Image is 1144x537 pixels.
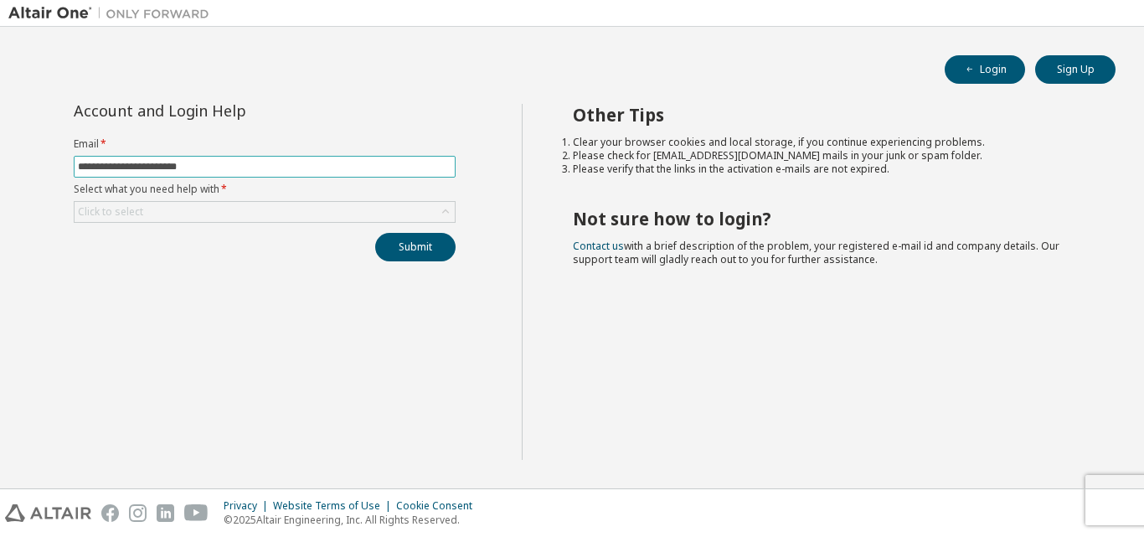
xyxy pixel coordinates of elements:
div: Website Terms of Use [273,499,396,513]
img: youtube.svg [184,504,209,522]
a: Contact us [573,239,624,253]
label: Select what you need help with [74,183,456,196]
div: Account and Login Help [74,104,379,117]
div: Cookie Consent [396,499,482,513]
button: Sign Up [1035,55,1116,84]
span: with a brief description of the problem, your registered e-mail id and company details. Our suppo... [573,239,1059,266]
img: linkedin.svg [157,504,174,522]
img: facebook.svg [101,504,119,522]
li: Please verify that the links in the activation e-mails are not expired. [573,163,1086,176]
h2: Other Tips [573,104,1086,126]
div: Click to select [78,205,143,219]
label: Email [74,137,456,151]
li: Clear your browser cookies and local storage, if you continue experiencing problems. [573,136,1086,149]
div: Privacy [224,499,273,513]
li: Please check for [EMAIL_ADDRESS][DOMAIN_NAME] mails in your junk or spam folder. [573,149,1086,163]
div: Click to select [75,202,455,222]
button: Submit [375,233,456,261]
button: Login [945,55,1025,84]
p: © 2025 Altair Engineering, Inc. All Rights Reserved. [224,513,482,527]
h2: Not sure how to login? [573,208,1086,230]
img: altair_logo.svg [5,504,91,522]
img: Altair One [8,5,218,22]
img: instagram.svg [129,504,147,522]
